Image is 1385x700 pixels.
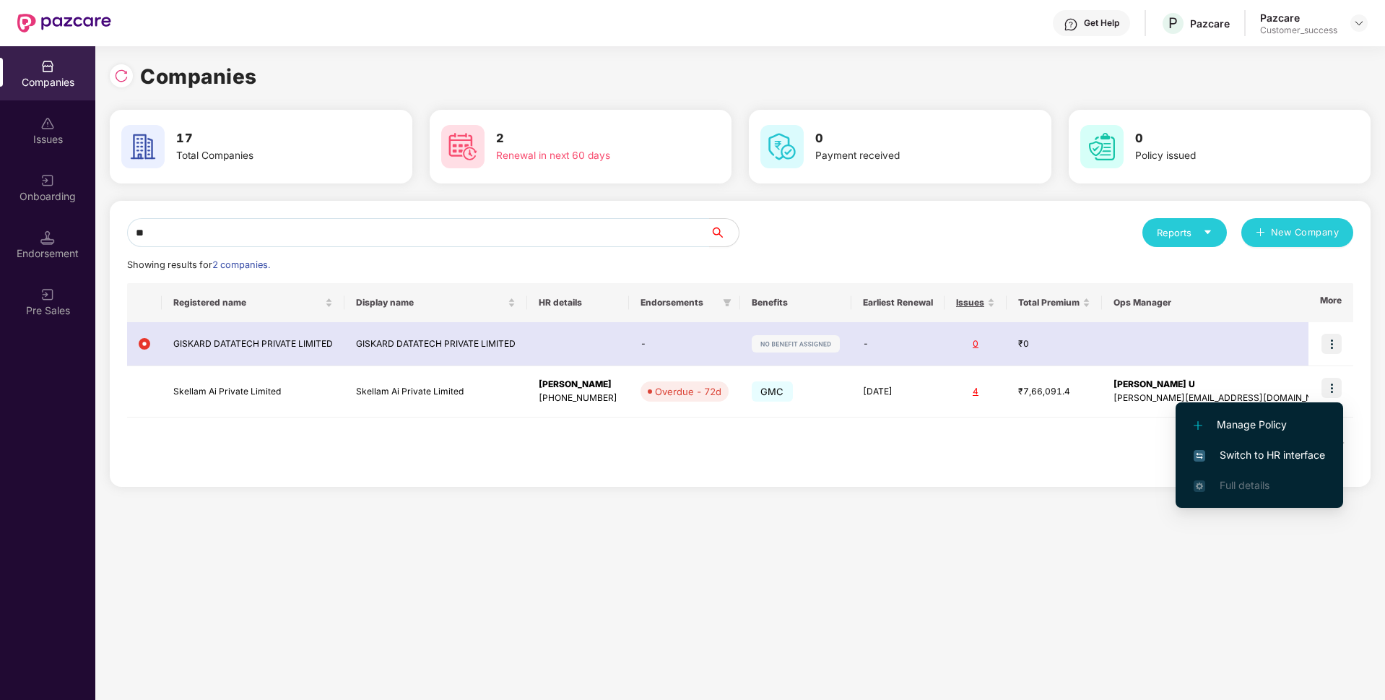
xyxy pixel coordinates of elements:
img: svg+xml;base64,PHN2ZyB4bWxucz0iaHR0cDovL3d3dy53My5vcmcvMjAwMC9zdmciIHdpZHRoPSIxNi4zNjMiIGhlaWdodD... [1194,480,1205,492]
img: svg+xml;base64,PHN2ZyB4bWxucz0iaHR0cDovL3d3dy53My5vcmcvMjAwMC9zdmciIHdpZHRoPSIxNiIgaGVpZ2h0PSIxNi... [1194,450,1205,462]
img: svg+xml;base64,PHN2ZyB4bWxucz0iaHR0cDovL3d3dy53My5vcmcvMjAwMC9zdmciIHdpZHRoPSIxMjIiIGhlaWdodD0iMj... [752,335,840,353]
div: Reports [1157,225,1212,240]
img: svg+xml;base64,PHN2ZyBpZD0iSGVscC0zMngzMiIgeG1sbnM9Imh0dHA6Ly93d3cudzMub3JnLzIwMDAvc3ZnIiB3aWR0aD... [1064,17,1078,32]
th: Registered name [162,283,344,322]
img: icon [1321,334,1342,354]
h3: 0 [815,129,997,148]
td: GISKARD DATATECH PRIVATE LIMITED [344,322,527,366]
span: 2 companies. [212,259,270,270]
span: GMC [752,381,793,402]
img: svg+xml;base64,PHN2ZyB3aWR0aD0iMjAiIGhlaWdodD0iMjAiIHZpZXdCb3g9IjAgMCAyMCAyMCIgZmlsbD0ibm9uZSIgeG... [40,288,55,302]
span: Registered name [173,297,322,308]
button: plusNew Company [1241,218,1353,247]
div: [PERSON_NAME] U [1113,378,1334,392]
div: Pazcare [1190,17,1230,30]
div: Total Companies [176,148,358,164]
div: Payment received [815,148,997,164]
span: Full details [1220,479,1269,491]
span: Total Premium [1018,297,1080,308]
div: Customer_success [1260,25,1337,36]
img: svg+xml;base64,PHN2ZyB4bWxucz0iaHR0cDovL3d3dy53My5vcmcvMjAwMC9zdmciIHdpZHRoPSIxMiIgaGVpZ2h0PSIxMi... [139,338,150,350]
div: 0 [956,337,995,351]
img: New Pazcare Logo [17,14,111,33]
span: P [1168,14,1178,32]
img: svg+xml;base64,PHN2ZyB4bWxucz0iaHR0cDovL3d3dy53My5vcmcvMjAwMC9zdmciIHdpZHRoPSI2MCIgaGVpZ2h0PSI2MC... [441,125,485,168]
img: svg+xml;base64,PHN2ZyBpZD0iRHJvcGRvd24tMzJ4MzIiIHhtbG5zPSJodHRwOi8vd3d3LnczLm9yZy8yMDAwL3N2ZyIgd2... [1353,17,1365,29]
th: Benefits [740,283,851,322]
h3: 2 [496,129,678,148]
h3: 17 [176,129,358,148]
span: Display name [356,297,505,308]
td: Skellam Ai Private Limited [162,366,344,418]
th: Earliest Renewal [851,283,945,322]
span: Manage Policy [1194,417,1325,433]
div: 4 [956,385,995,399]
h3: 0 [1135,129,1317,148]
img: svg+xml;base64,PHN2ZyB3aWR0aD0iMjAiIGhlaWdodD0iMjAiIHZpZXdCb3g9IjAgMCAyMCAyMCIgZmlsbD0ibm9uZSIgeG... [40,173,55,188]
th: Issues [945,283,1007,322]
span: New Company [1271,225,1340,240]
img: svg+xml;base64,PHN2ZyB4bWxucz0iaHR0cDovL3d3dy53My5vcmcvMjAwMC9zdmciIHdpZHRoPSI2MCIgaGVpZ2h0PSI2MC... [1080,125,1124,168]
th: Display name [344,283,527,322]
div: Policy issued [1135,148,1317,164]
span: Ops Manager [1113,297,1323,308]
img: svg+xml;base64,PHN2ZyB4bWxucz0iaHR0cDovL3d3dy53My5vcmcvMjAwMC9zdmciIHdpZHRoPSI2MCIgaGVpZ2h0PSI2MC... [760,125,804,168]
span: Showing results for [127,259,270,270]
td: GISKARD DATATECH PRIVATE LIMITED [162,322,344,366]
td: - [629,322,740,366]
img: svg+xml;base64,PHN2ZyB3aWR0aD0iMTQuNSIgaGVpZ2h0PSIxNC41IiB2aWV3Qm94PSIwIDAgMTYgMTYiIGZpbGw9Im5vbm... [40,230,55,245]
div: ₹0 [1018,337,1090,351]
div: Pazcare [1260,11,1337,25]
div: Overdue - 72d [655,384,721,399]
div: ₹7,66,091.4 [1018,385,1090,399]
div: [PHONE_NUMBER] [539,392,617,405]
td: Skellam Ai Private Limited [344,366,527,418]
th: HR details [527,283,629,322]
span: filter [723,298,731,307]
div: Renewal in next 60 days [496,148,678,164]
h1: Companies [140,61,257,92]
span: search [709,227,739,238]
span: Issues [956,297,984,308]
th: More [1308,283,1353,322]
img: svg+xml;base64,PHN2ZyB4bWxucz0iaHR0cDovL3d3dy53My5vcmcvMjAwMC9zdmciIHdpZHRoPSIxMi4yMDEiIGhlaWdodD... [1194,421,1202,430]
div: Get Help [1084,17,1119,29]
th: Total Premium [1007,283,1102,322]
span: Endorsements [641,297,717,308]
span: filter [720,294,734,311]
td: - [851,322,945,366]
img: svg+xml;base64,PHN2ZyBpZD0iUmVsb2FkLTMyeDMyIiB4bWxucz0iaHR0cDovL3d3dy53My5vcmcvMjAwMC9zdmciIHdpZH... [114,69,129,83]
img: svg+xml;base64,PHN2ZyBpZD0iSXNzdWVzX2Rpc2FibGVkIiB4bWxucz0iaHR0cDovL3d3dy53My5vcmcvMjAwMC9zdmciIH... [40,116,55,131]
img: svg+xml;base64,PHN2ZyB4bWxucz0iaHR0cDovL3d3dy53My5vcmcvMjAwMC9zdmciIHdpZHRoPSI2MCIgaGVpZ2h0PSI2MC... [121,125,165,168]
td: [DATE] [851,366,945,418]
span: plus [1256,228,1265,239]
div: [PERSON_NAME] [539,378,617,392]
span: caret-down [1203,228,1212,237]
button: search [709,218,739,247]
img: icon [1321,378,1342,398]
div: [PERSON_NAME][EMAIL_ADDRESS][DOMAIN_NAME] [1113,392,1334,405]
img: svg+xml;base64,PHN2ZyBpZD0iQ29tcGFuaWVzIiB4bWxucz0iaHR0cDovL3d3dy53My5vcmcvMjAwMC9zdmciIHdpZHRoPS... [40,59,55,74]
span: Switch to HR interface [1194,447,1325,463]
